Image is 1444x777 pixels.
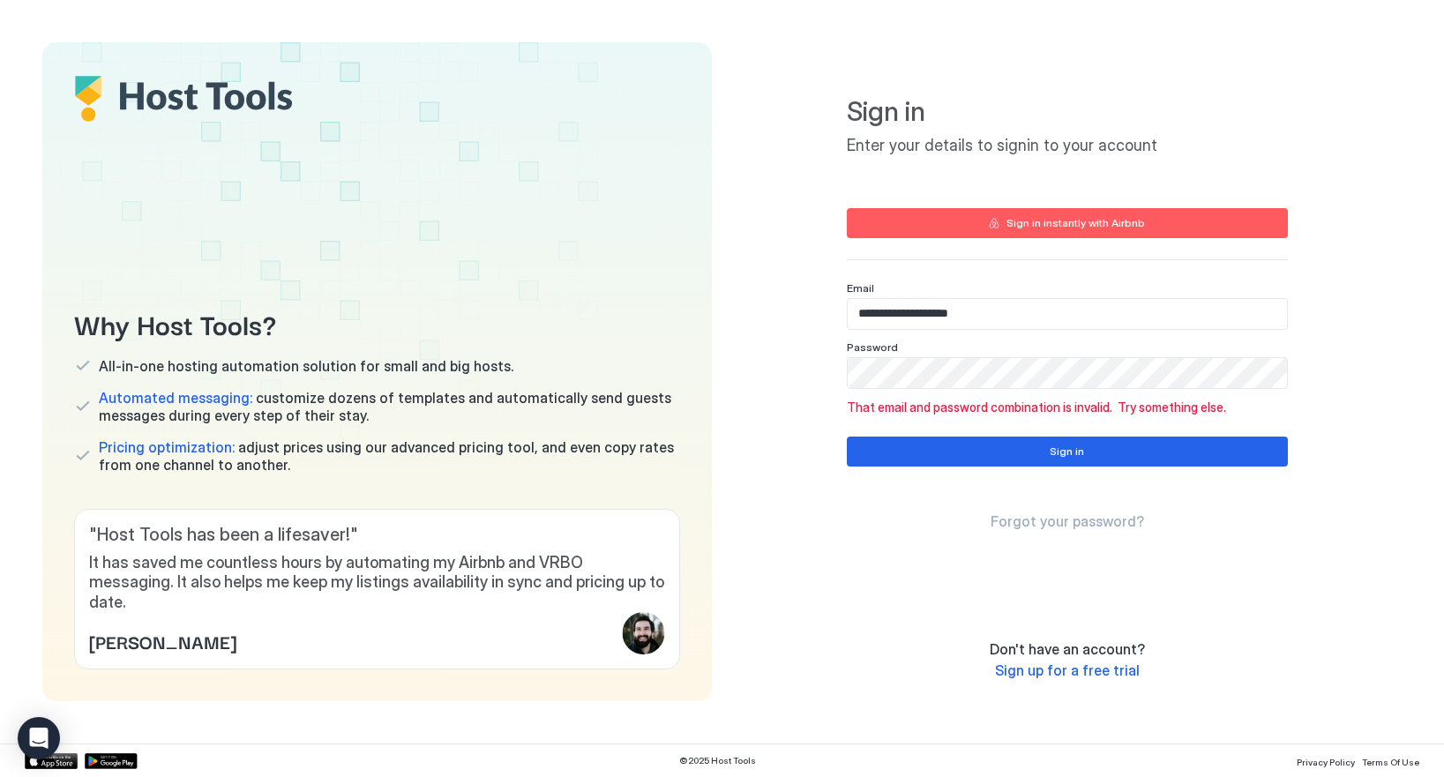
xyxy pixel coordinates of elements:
a: Privacy Policy [1297,751,1355,770]
span: [PERSON_NAME] [89,628,236,654]
a: App Store [25,753,78,769]
span: Enter your details to signin to your account [847,136,1288,156]
span: Password [847,340,898,354]
span: That email and password combination is invalid. Try something else. [847,400,1288,415]
span: Sign in [847,95,1288,129]
span: Pricing optimization: [99,438,235,456]
div: Sign in [1050,444,1084,459]
span: customize dozens of templates and automatically send guests messages during every step of their s... [99,389,680,424]
a: Forgot your password? [991,512,1144,531]
button: Sign in [847,437,1288,467]
span: Terms Of Use [1362,757,1419,767]
span: Sign up for a free trial [995,661,1140,679]
a: Google Play Store [85,753,138,769]
span: It has saved me countless hours by automating my Airbnb and VRBO messaging. It also helps me keep... [89,553,665,613]
div: profile [623,612,665,654]
a: Terms Of Use [1362,751,1419,770]
input: Input Field [848,299,1287,329]
span: adjust prices using our advanced pricing tool, and even copy rates from one channel to another. [99,438,680,474]
div: Sign in instantly with Airbnb [1006,215,1145,231]
span: Automated messaging: [99,389,252,407]
span: Don't have an account? [990,640,1145,658]
span: Forgot your password? [991,512,1144,530]
span: Email [847,281,874,295]
div: Open Intercom Messenger [18,717,60,759]
span: Why Host Tools? [74,303,680,343]
button: Sign in instantly with Airbnb [847,208,1288,238]
span: Privacy Policy [1297,757,1355,767]
a: Sign up for a free trial [995,661,1140,680]
span: © 2025 Host Tools [679,755,756,766]
span: " Host Tools has been a lifesaver! " [89,524,665,546]
span: All-in-one hosting automation solution for small and big hosts. [99,357,513,375]
input: Input Field [848,358,1287,388]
